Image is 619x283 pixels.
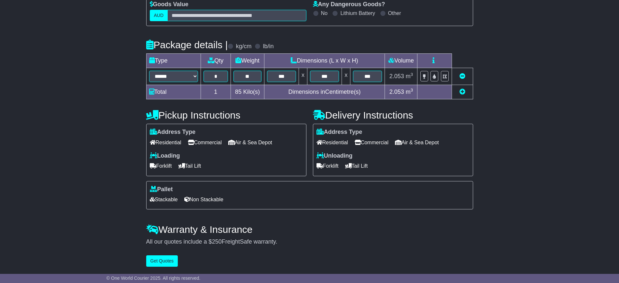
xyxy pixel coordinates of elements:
[389,89,404,95] span: 2.053
[313,110,473,120] h4: Delivery Instructions
[231,85,264,99] td: Kilo(s)
[317,152,353,160] label: Unloading
[150,129,196,136] label: Address Type
[150,10,168,21] label: AUD
[201,85,231,99] td: 1
[150,137,181,148] span: Residential
[146,255,178,267] button: Get Quotes
[146,110,306,120] h4: Pickup Instructions
[263,43,274,50] label: lb/in
[355,137,388,148] span: Commercial
[212,238,222,245] span: 250
[146,85,201,99] td: Total
[406,73,413,79] span: m
[317,161,339,171] span: Forklift
[178,161,201,171] span: Tail Lift
[150,161,172,171] span: Forklift
[411,88,413,92] sup: 3
[236,43,251,50] label: kg/cm
[150,1,189,8] label: Goods Value
[299,68,307,85] td: x
[340,10,375,16] label: Lithium Battery
[459,73,465,79] a: Remove this item
[146,39,228,50] h4: Package details |
[146,238,473,246] div: All our quotes include a $ FreightSafe warranty.
[146,54,201,68] td: Type
[321,10,328,16] label: No
[188,137,222,148] span: Commercial
[201,54,231,68] td: Qty
[150,186,173,193] label: Pallet
[342,68,350,85] td: x
[345,161,368,171] span: Tail Lift
[106,276,201,281] span: © One World Courier 2025. All rights reserved.
[146,224,473,235] h4: Warranty & Insurance
[264,54,385,68] td: Dimensions (L x W x H)
[459,89,465,95] a: Add new item
[150,152,180,160] label: Loading
[264,85,385,99] td: Dimensions in Centimetre(s)
[150,194,178,205] span: Stackable
[388,10,401,16] label: Other
[406,89,413,95] span: m
[184,194,223,205] span: Non Stackable
[411,72,413,77] sup: 3
[395,137,439,148] span: Air & Sea Depot
[317,137,348,148] span: Residential
[385,54,417,68] td: Volume
[313,1,385,8] label: Any Dangerous Goods?
[317,129,362,136] label: Address Type
[389,73,404,79] span: 2.053
[235,89,242,95] span: 85
[228,137,272,148] span: Air & Sea Depot
[231,54,264,68] td: Weight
